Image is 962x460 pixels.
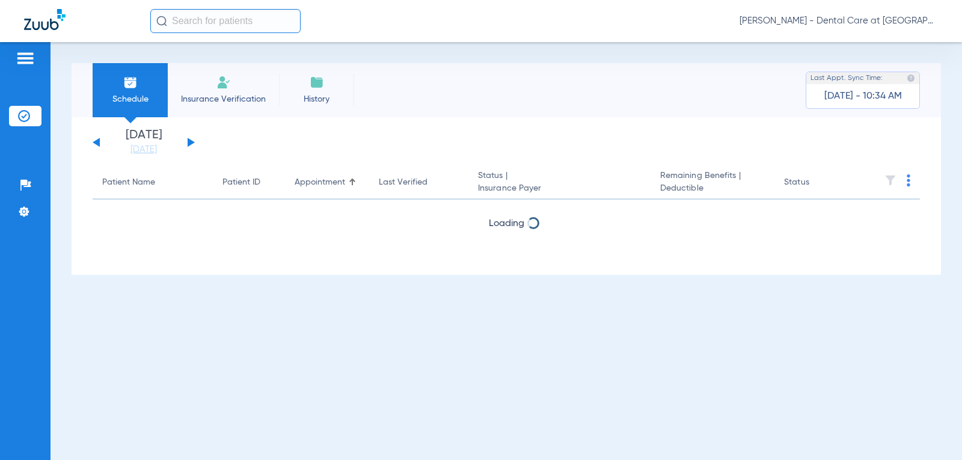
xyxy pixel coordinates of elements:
span: History [288,93,345,105]
div: Patient Name [102,176,203,189]
img: History [310,75,324,90]
span: [PERSON_NAME] - Dental Care at [GEOGRAPHIC_DATA] [740,15,938,27]
div: Patient ID [222,176,260,189]
div: Patient ID [222,176,275,189]
span: Last Appt. Sync Time: [810,72,883,84]
div: Appointment [295,176,360,189]
span: Deductible [660,182,765,195]
img: Search Icon [156,16,167,26]
input: Search for patients [150,9,301,33]
img: filter.svg [884,174,896,186]
th: Status [774,166,856,200]
img: last sync help info [907,74,915,82]
img: group-dot-blue.svg [907,174,910,186]
div: Patient Name [102,176,155,189]
div: Last Verified [379,176,427,189]
span: Loading [489,219,524,228]
th: Remaining Benefits | [651,166,774,200]
img: Manual Insurance Verification [216,75,231,90]
span: [DATE] - 10:34 AM [824,90,902,102]
div: Last Verified [379,176,459,189]
li: [DATE] [108,129,180,156]
img: Zuub Logo [24,9,66,30]
th: Status | [468,166,651,200]
div: Appointment [295,176,345,189]
span: Schedule [102,93,159,105]
a: [DATE] [108,144,180,156]
img: Schedule [123,75,138,90]
span: Insurance Verification [177,93,270,105]
img: hamburger-icon [16,51,35,66]
span: Insurance Payer [478,182,641,195]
